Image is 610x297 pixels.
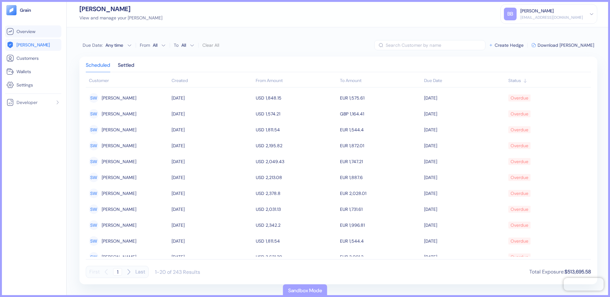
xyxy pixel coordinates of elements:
span: Settings [17,82,33,88]
div: View and manage your [PERSON_NAME] [79,15,162,21]
div: SW [89,236,98,246]
td: [DATE] [170,106,254,122]
div: SW [89,157,98,166]
div: Sort ascending [424,77,505,84]
span: Sheri Weiss [102,172,136,183]
a: [PERSON_NAME] [6,41,60,49]
div: SW [89,109,98,119]
span: Wallets [17,68,31,75]
span: Customers [17,55,39,61]
td: [DATE] [170,90,254,106]
span: Overview [17,28,35,35]
div: SW [89,189,98,198]
div: SW [89,141,98,150]
td: [DATE] [423,185,507,201]
div: Overdue [511,108,528,119]
span: Sheri Weiss [102,188,136,199]
td: GBP 1,164.41 [338,106,423,122]
div: SW [89,220,98,230]
td: [DATE] [423,106,507,122]
span: Sheri Weiss [102,140,136,151]
td: [DATE] [423,90,507,106]
div: Overdue [511,172,528,183]
td: [DATE] [423,201,507,217]
td: USD 2,213.08 [254,169,338,185]
div: Overdue [511,252,528,262]
div: SW [89,93,98,103]
th: To Amount [338,75,423,87]
button: Due Date:Any time [83,42,132,48]
td: EUR 1,887.6 [338,169,423,185]
button: Create Hedge [489,43,524,47]
td: [DATE] [170,154,254,169]
span: Sheri Weiss [102,93,136,103]
div: Sort ascending [508,77,588,84]
th: From Amount [254,75,338,87]
td: EUR 2,028.01 [338,185,423,201]
td: [DATE] [170,138,254,154]
td: EUR 1,872.01 [338,138,423,154]
span: Download [PERSON_NAME] [538,43,594,47]
span: Create Hedge [495,43,524,47]
td: USD 1,848.15 [254,90,338,106]
td: [DATE] [423,154,507,169]
span: Sheri Weiss [102,108,136,119]
td: USD 2,031.13 [254,201,338,217]
button: First [89,266,100,278]
td: [DATE] [423,217,507,233]
div: [PERSON_NAME] [520,8,554,14]
iframe: Chatra live chat [564,278,604,291]
td: [DATE] [170,169,254,185]
td: USD 1,811.54 [254,233,338,249]
div: Overdue [511,220,528,231]
td: EUR 1,731.61 [338,201,423,217]
div: Overdue [511,124,528,135]
td: [DATE] [423,249,507,265]
div: Any time [105,42,125,48]
img: logo [20,8,31,12]
div: SW [89,125,98,135]
td: [DATE] [423,233,507,249]
td: USD 1,811.54 [254,122,338,138]
div: Overdue [511,204,528,215]
button: Last [135,266,145,278]
td: USD 2,342.2 [254,217,338,233]
td: [DATE] [170,122,254,138]
td: [DATE] [170,233,254,249]
div: SW [89,204,98,214]
div: Overdue [511,188,528,199]
td: [DATE] [170,201,254,217]
td: [DATE] [170,217,254,233]
div: Overdue [511,93,528,103]
div: SW [89,252,98,262]
span: $513,695.58 [565,268,591,275]
td: USD 2,378.8 [254,185,338,201]
td: [DATE] [423,122,507,138]
span: Sheri Weiss [102,156,136,167]
th: Customer [86,75,170,87]
td: USD 3,621.29 [254,249,338,265]
td: EUR 1,996.81 [338,217,423,233]
td: EUR 1,544.4 [338,233,423,249]
a: Settings [6,81,60,89]
span: Sheri Weiss [102,252,136,262]
div: Overdue [511,156,528,167]
label: To [174,43,179,47]
div: 1-20 of 243 Results [155,269,200,275]
span: Due Date : [83,42,103,48]
div: Overdue [511,140,528,151]
span: Developer [17,99,37,106]
td: [DATE] [423,138,507,154]
span: Sheri Weiss [102,220,136,231]
a: Overview [6,28,60,35]
td: [DATE] [423,169,507,185]
div: Sandbox Mode [288,287,322,294]
button: Download [PERSON_NAME] [532,43,594,47]
td: EUR 3,091.2 [338,249,423,265]
label: From [140,43,150,47]
span: [PERSON_NAME] [17,42,50,48]
div: Overdue [511,236,528,246]
button: To [180,40,194,50]
div: Settled [118,63,134,72]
